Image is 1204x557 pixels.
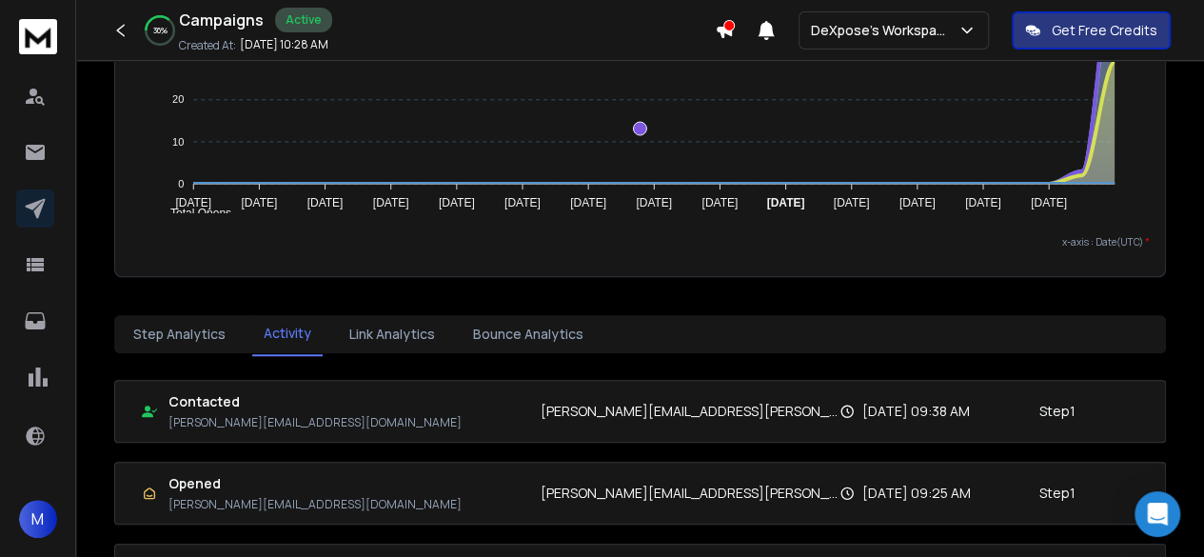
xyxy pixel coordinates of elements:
span: Total Opens [156,207,231,220]
h1: Contacted [168,392,462,411]
tspan: [DATE] [570,196,606,209]
div: Active [275,8,332,32]
tspan: [DATE] [175,196,211,209]
p: [DATE] 09:25 AM [862,484,971,503]
p: [PERSON_NAME][EMAIL_ADDRESS][DOMAIN_NAME] [168,415,462,430]
p: Step 1 [1038,484,1075,503]
p: [DATE] 10:28 AM [240,37,328,52]
div: Open Intercom Messenger [1135,491,1180,537]
tspan: [DATE] [439,196,475,209]
tspan: [DATE] [965,196,1001,209]
tspan: [DATE] [834,196,870,209]
h1: Campaigns [179,9,264,31]
tspan: 30 [172,51,184,63]
button: Link Analytics [338,313,446,355]
button: Bounce Analytics [462,313,595,355]
p: [DATE] 09:38 AM [862,402,970,421]
tspan: [DATE] [767,196,805,209]
tspan: [DATE] [636,196,672,209]
p: x-axis : Date(UTC) [130,235,1150,249]
p: DeXpose's Workspace [811,21,957,40]
tspan: [DATE] [504,196,541,209]
p: Created At: [179,38,236,53]
h1: Opened [168,474,462,493]
img: logo [19,19,57,54]
button: Get Free Credits [1012,11,1171,50]
tspan: [DATE] [1031,196,1067,209]
tspan: 20 [172,93,184,105]
tspan: [DATE] [241,196,277,209]
p: [PERSON_NAME][EMAIL_ADDRESS][PERSON_NAME][DOMAIN_NAME] [541,484,839,503]
tspan: [DATE] [701,196,738,209]
p: [PERSON_NAME][EMAIL_ADDRESS][PERSON_NAME][DOMAIN_NAME] [541,402,839,421]
button: M [19,500,57,538]
p: Get Free Credits [1052,21,1157,40]
button: Activity [252,312,323,356]
tspan: 0 [178,178,184,189]
tspan: 10 [172,136,184,148]
button: Step Analytics [122,313,237,355]
tspan: [DATE] [306,196,343,209]
p: Step 1 [1038,402,1075,421]
p: 36 % [153,25,168,36]
tspan: [DATE] [899,196,936,209]
p: [PERSON_NAME][EMAIL_ADDRESS][DOMAIN_NAME] [168,497,462,512]
tspan: [DATE] [373,196,409,209]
